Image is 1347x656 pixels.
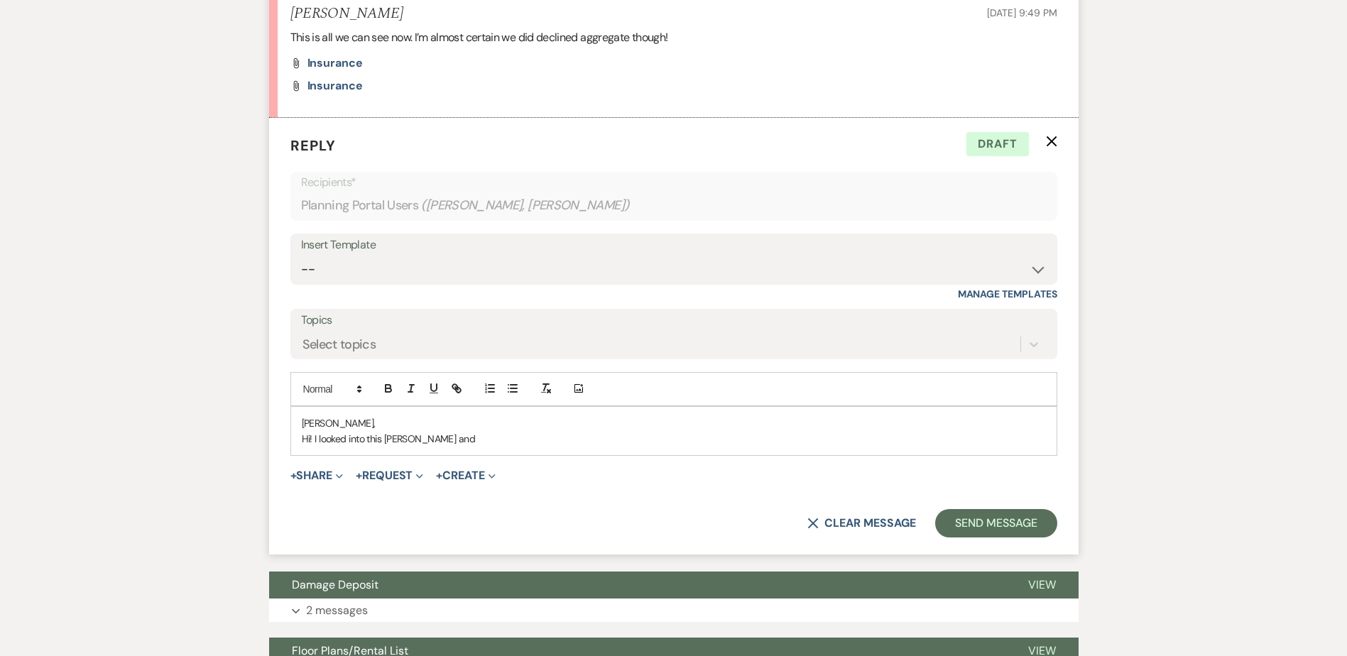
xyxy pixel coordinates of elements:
[302,415,1046,431] p: [PERSON_NAME],
[301,235,1047,256] div: Insert Template
[307,80,363,92] a: Insurance
[421,196,630,215] span: ( [PERSON_NAME], [PERSON_NAME] )
[290,136,336,155] span: Reply
[958,288,1057,300] a: Manage Templates
[302,334,376,354] div: Select topics
[356,470,423,481] button: Request
[301,173,1047,192] p: Recipients*
[436,470,442,481] span: +
[269,572,1005,598] button: Damage Deposit
[306,601,368,620] p: 2 messages
[436,470,495,481] button: Create
[301,310,1047,331] label: Topics
[356,470,362,481] span: +
[290,470,297,481] span: +
[290,470,344,481] button: Share
[290,28,1057,47] p: This is all we can see now. I’m almost certain we did declined aggregate though!
[307,78,363,93] span: Insurance
[301,192,1047,219] div: Planning Portal Users
[290,5,403,23] h5: [PERSON_NAME]
[1028,577,1056,592] span: View
[307,55,363,70] span: Insurance
[966,132,1029,156] span: Draft
[987,6,1057,19] span: [DATE] 9:49 PM
[292,577,378,592] span: Damage Deposit
[1005,572,1079,598] button: View
[302,431,1046,447] p: Hi! I looked into this [PERSON_NAME] and
[935,509,1057,537] button: Send Message
[307,58,363,69] a: Insurance
[269,598,1079,623] button: 2 messages
[807,518,915,529] button: Clear message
